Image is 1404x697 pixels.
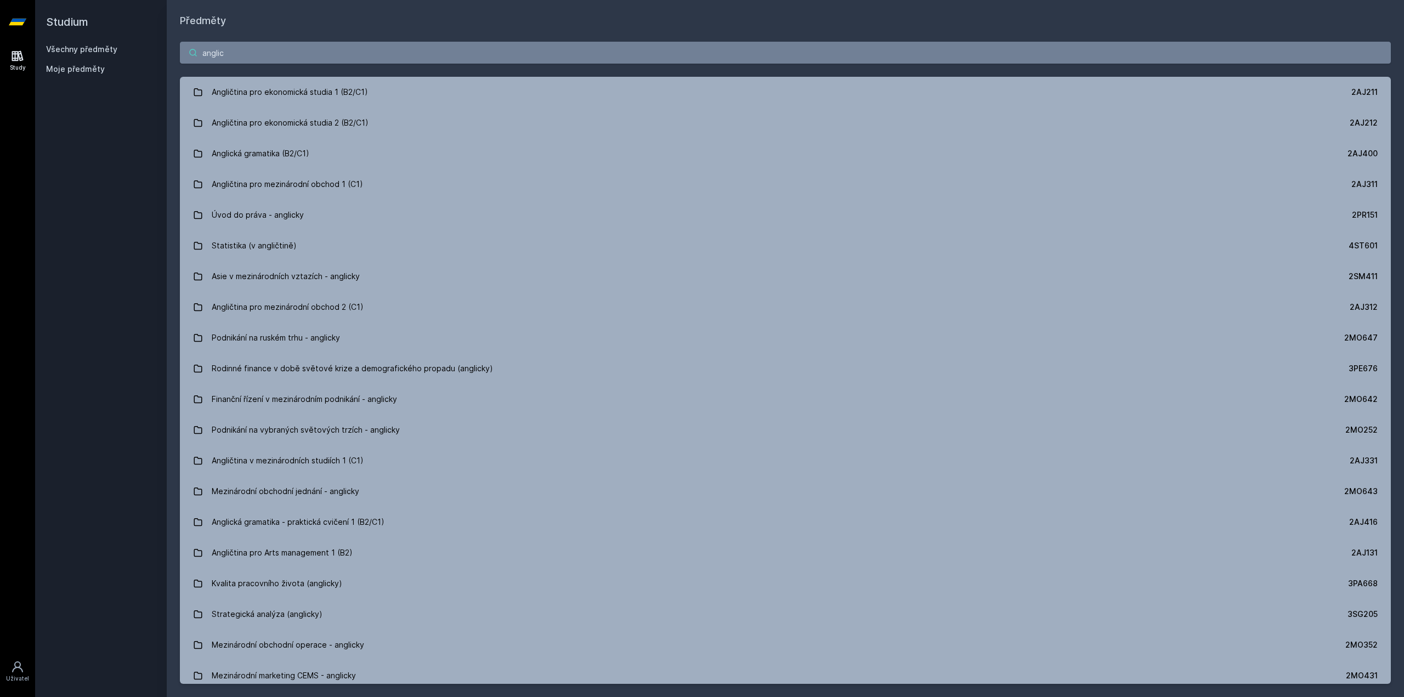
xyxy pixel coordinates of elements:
[46,44,117,54] a: Všechny předměty
[212,112,369,134] div: Angličtina pro ekonomická studia 2 (B2/C1)
[212,480,359,502] div: Mezinárodní obchodní jednání - anglicky
[180,445,1391,476] a: Angličtina v mezinárodních studiích 1 (C1) 2AJ331
[212,173,363,195] div: Angličtina pro mezinárodní obchod 1 (C1)
[180,415,1391,445] a: Podnikání na vybraných světových trzích - anglicky 2MO252
[6,675,29,683] div: Uživatel
[1351,179,1378,190] div: 2AJ311
[1348,578,1378,589] div: 3PA668
[212,327,340,349] div: Podnikání na ruském trhu - anglicky
[1349,271,1378,282] div: 2SM411
[180,138,1391,169] a: Anglická gramatika (B2/C1) 2AJ400
[180,107,1391,138] a: Angličtina pro ekonomická studia 2 (B2/C1) 2AJ212
[2,44,33,77] a: Study
[1348,609,1378,620] div: 3SG205
[212,388,397,410] div: Finanční řízení v mezinárodním podnikání - anglicky
[180,353,1391,384] a: Rodinné finance v době světové krize a demografického propadu (anglicky) 3PE676
[2,655,33,688] a: Uživatel
[1351,87,1378,98] div: 2AJ211
[180,630,1391,660] a: Mezinárodní obchodní operace - anglicky 2MO352
[180,384,1391,415] a: Finanční řízení v mezinárodním podnikání - anglicky 2MO642
[1345,424,1378,435] div: 2MO252
[212,265,360,287] div: Asie v mezinárodních vztazích - anglicky
[1350,455,1378,466] div: 2AJ331
[180,230,1391,261] a: Statistika (v angličtině) 4ST601
[212,81,368,103] div: Angličtina pro ekonomická studia 1 (B2/C1)
[1344,394,1378,405] div: 2MO642
[212,358,493,379] div: Rodinné finance v době světové krize a demografického propadu (anglicky)
[1352,209,1378,220] div: 2PR151
[1350,117,1378,128] div: 2AJ212
[1344,486,1378,497] div: 2MO643
[46,64,105,75] span: Moje předměty
[1346,670,1378,681] div: 2MO431
[1348,148,1378,159] div: 2AJ400
[1349,517,1378,528] div: 2AJ416
[212,542,353,564] div: Angličtina pro Arts management 1 (B2)
[1350,302,1378,313] div: 2AJ312
[180,42,1391,64] input: Název nebo ident předmětu…
[180,476,1391,507] a: Mezinárodní obchodní jednání - anglicky 2MO643
[180,660,1391,691] a: Mezinárodní marketing CEMS - anglicky 2MO431
[180,200,1391,230] a: Úvod do práva - anglicky 2PR151
[212,450,364,472] div: Angličtina v mezinárodních studiích 1 (C1)
[1351,547,1378,558] div: 2AJ131
[180,77,1391,107] a: Angličtina pro ekonomická studia 1 (B2/C1) 2AJ211
[1345,639,1378,650] div: 2MO352
[180,537,1391,568] a: Angličtina pro Arts management 1 (B2) 2AJ131
[212,665,356,687] div: Mezinárodní marketing CEMS - anglicky
[212,603,322,625] div: Strategická analýza (anglicky)
[180,13,1391,29] h1: Předměty
[1344,332,1378,343] div: 2MO647
[180,169,1391,200] a: Angličtina pro mezinárodní obchod 1 (C1) 2AJ311
[180,568,1391,599] a: Kvalita pracovního života (anglicky) 3PA668
[212,573,342,594] div: Kvalita pracovního života (anglicky)
[180,599,1391,630] a: Strategická analýza (anglicky) 3SG205
[212,511,384,533] div: Anglická gramatika - praktická cvičení 1 (B2/C1)
[212,634,364,656] div: Mezinárodní obchodní operace - anglicky
[212,296,364,318] div: Angličtina pro mezinárodní obchod 2 (C1)
[180,507,1391,537] a: Anglická gramatika - praktická cvičení 1 (B2/C1) 2AJ416
[212,143,309,165] div: Anglická gramatika (B2/C1)
[1349,240,1378,251] div: 4ST601
[10,64,26,72] div: Study
[212,204,304,226] div: Úvod do práva - anglicky
[1349,363,1378,374] div: 3PE676
[180,292,1391,322] a: Angličtina pro mezinárodní obchod 2 (C1) 2AJ312
[180,261,1391,292] a: Asie v mezinárodních vztazích - anglicky 2SM411
[212,419,400,441] div: Podnikání na vybraných světových trzích - anglicky
[212,235,297,257] div: Statistika (v angličtině)
[180,322,1391,353] a: Podnikání na ruském trhu - anglicky 2MO647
